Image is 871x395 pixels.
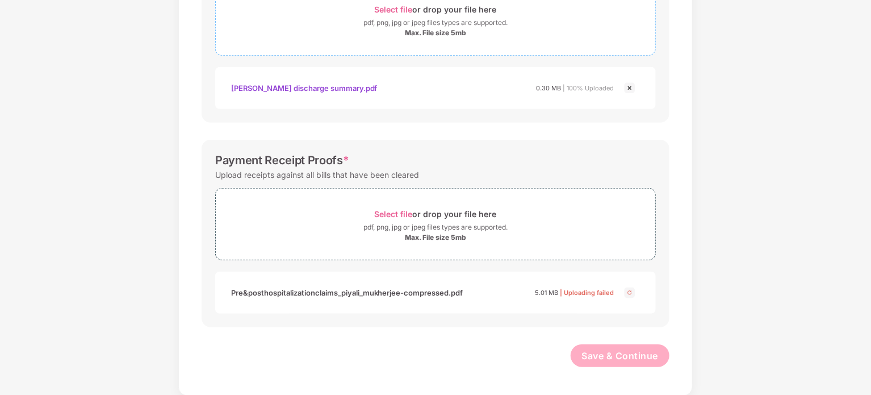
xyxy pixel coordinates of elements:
[363,17,508,28] div: pdf, png, jpg or jpeg files types are supported.
[405,28,466,38] div: Max. File size 5mb
[571,344,670,367] button: Save & Continue
[375,209,413,219] span: Select file
[535,289,558,297] span: 5.01 MB
[363,222,508,233] div: pdf, png, jpg or jpeg files types are supported.
[623,286,636,300] img: svg+xml;base64,PHN2ZyBpZD0iQ3Jvc3MtMjR4MjQiIHhtbG5zPSJodHRwOi8vd3d3LnczLm9yZy8yMDAwL3N2ZyIgd2lkdG...
[560,289,614,297] span: | Uploading failed
[536,84,561,92] span: 0.30 MB
[405,233,466,242] div: Max. File size 5mb
[216,197,655,251] span: Select fileor drop your file herepdf, png, jpg or jpeg files types are supported.Max. File size 5mb
[563,84,614,92] span: | 100% Uploaded
[215,153,349,167] div: Payment Receipt Proofs
[375,206,497,222] div: or drop your file here
[375,2,497,17] div: or drop your file here
[231,283,463,302] div: Pre&posthospitalizationclaims_piyali_mukherjee-compressed.pdf
[231,78,378,98] div: [PERSON_NAME] discharge summary.pdf
[623,81,636,95] img: svg+xml;base64,PHN2ZyBpZD0iQ3Jvc3MtMjR4MjQiIHhtbG5zPSJodHRwOi8vd3d3LnczLm9yZy8yMDAwL3N2ZyIgd2lkdG...
[375,5,413,14] span: Select file
[215,167,419,182] div: Upload receipts against all bills that have been cleared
